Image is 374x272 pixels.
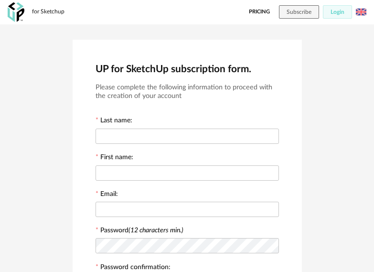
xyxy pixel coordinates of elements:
[96,154,133,163] label: First name:
[331,9,344,15] span: Login
[279,5,319,19] button: Subscribe
[249,5,270,19] a: Pricing
[96,83,279,101] h3: Please complete the following information to proceed with the creation of your account
[96,63,279,76] h2: UP for SketchUp subscription form.
[323,5,352,19] button: Login
[100,227,183,234] label: Password
[128,227,183,234] i: (12 characters min.)
[356,7,366,17] img: us
[8,2,24,22] img: OXP
[96,191,118,199] label: Email:
[32,8,64,16] div: for Sketchup
[96,117,132,126] label: Last name:
[287,9,311,15] span: Subscribe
